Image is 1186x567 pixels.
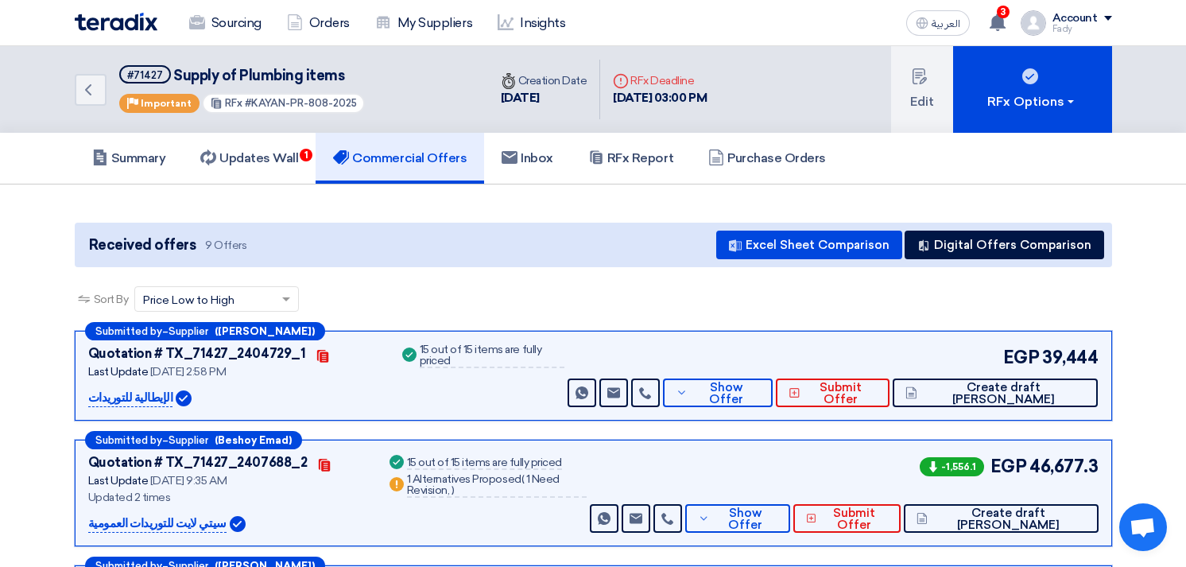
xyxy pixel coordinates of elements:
[127,70,163,80] div: #71427
[362,6,485,41] a: My Suppliers
[92,150,166,166] h5: Summary
[85,322,325,340] div: –
[921,382,1086,406] span: Create draft [PERSON_NAME]
[85,431,302,449] div: –
[905,231,1104,259] button: Digital Offers Comparison
[75,133,184,184] a: Summary
[169,326,208,336] span: Supplier
[893,379,1098,407] button: Create draft [PERSON_NAME]
[663,379,773,407] button: Show Offer
[245,97,357,109] span: #KAYAN-PR-808-2025
[685,504,790,533] button: Show Offer
[588,150,673,166] h5: RFx Report
[88,453,308,472] div: Quotation # TX_71427_2407688_2
[88,365,149,379] span: Last Update
[150,474,227,487] span: [DATE] 9:35 AM
[708,150,826,166] h5: Purchase Orders
[1042,344,1098,371] span: 39,444
[920,457,984,476] span: -1,556.1
[119,65,366,85] h5: Supply of Plumbing items
[932,18,960,29] span: العربية
[89,235,196,256] span: Received offers
[1021,10,1046,36] img: profile_test.png
[904,504,1098,533] button: Create draft [PERSON_NAME]
[820,507,888,531] span: Submit Offer
[230,516,246,532] img: Verified Account
[452,484,455,497] span: )
[1029,453,1098,480] span: 46,677.3
[94,291,129,308] span: Sort By
[501,72,587,89] div: Creation Date
[169,435,208,445] span: Supplier
[420,344,564,368] div: 15 out of 15 items are fully priced
[613,72,707,89] div: RFx Deadline
[1003,344,1040,371] span: EGP
[571,133,691,184] a: RFx Report
[173,67,344,84] span: Supply of Plumbing items
[485,6,578,41] a: Insights
[691,133,843,184] a: Purchase Orders
[502,150,553,166] h5: Inbox
[316,133,484,184] a: Commercial Offers
[88,344,306,363] div: Quotation # TX_71427_2404729_1
[716,231,902,259] button: Excel Sheet Comparison
[215,326,315,336] b: ([PERSON_NAME])
[776,379,889,407] button: Submit Offer
[407,474,587,498] div: 1 Alternatives Proposed
[906,10,970,36] button: العربية
[75,13,157,31] img: Teradix logo
[88,489,367,506] div: Updated 2 times
[88,389,173,408] p: الإيطالية للتوريدات
[932,507,1085,531] span: Create draft [PERSON_NAME]
[176,6,274,41] a: Sourcing
[997,6,1010,18] span: 3
[150,365,226,379] span: [DATE] 2:58 PM
[1052,25,1112,33] div: Fady
[141,98,192,109] span: Important
[501,89,587,107] div: [DATE]
[205,238,246,253] span: 9 Offers
[143,292,234,309] span: Price Low to High
[407,457,562,470] div: 15 out of 15 items are fully priced
[88,474,149,487] span: Last Update
[953,46,1112,133] button: RFx Options
[274,6,362,41] a: Orders
[692,382,760,406] span: Show Offer
[1119,503,1167,551] div: Open chat
[793,504,901,533] button: Submit Offer
[987,92,1077,111] div: RFx Options
[88,515,227,534] p: سيتي لايت للتوريدات العمومية
[300,149,312,161] span: 1
[225,97,242,109] span: RFx
[804,382,877,406] span: Submit Offer
[990,453,1027,480] span: EGP
[200,150,298,166] h5: Updates Wall
[183,133,316,184] a: Updates Wall1
[1052,12,1098,25] div: Account
[613,89,707,107] div: [DATE] 03:00 PM
[95,326,162,336] span: Submitted by
[484,133,571,184] a: Inbox
[521,472,525,486] span: (
[714,507,777,531] span: Show Offer
[407,472,560,497] span: 1 Need Revision,
[176,390,192,406] img: Verified Account
[215,435,292,445] b: (Beshoy Emad)
[333,150,467,166] h5: Commercial Offers
[95,435,162,445] span: Submitted by
[891,46,953,133] button: Edit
